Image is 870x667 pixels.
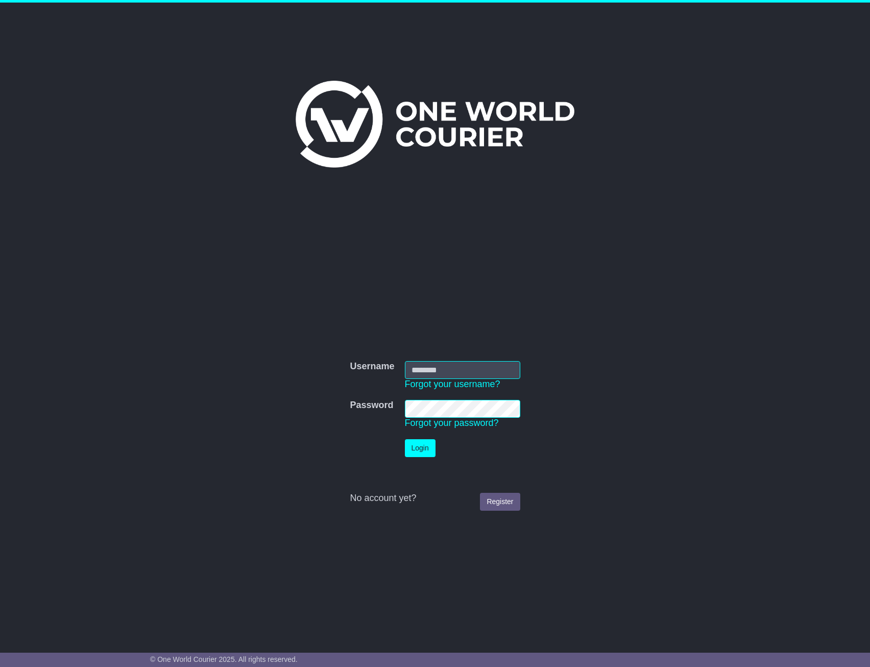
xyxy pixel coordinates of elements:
[150,655,298,663] span: © One World Courier 2025. All rights reserved.
[405,418,499,428] a: Forgot your password?
[405,379,500,389] a: Forgot your username?
[350,400,393,411] label: Password
[350,361,394,372] label: Username
[296,81,574,168] img: One World
[480,493,520,511] a: Register
[405,439,436,457] button: Login
[350,493,520,504] div: No account yet?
